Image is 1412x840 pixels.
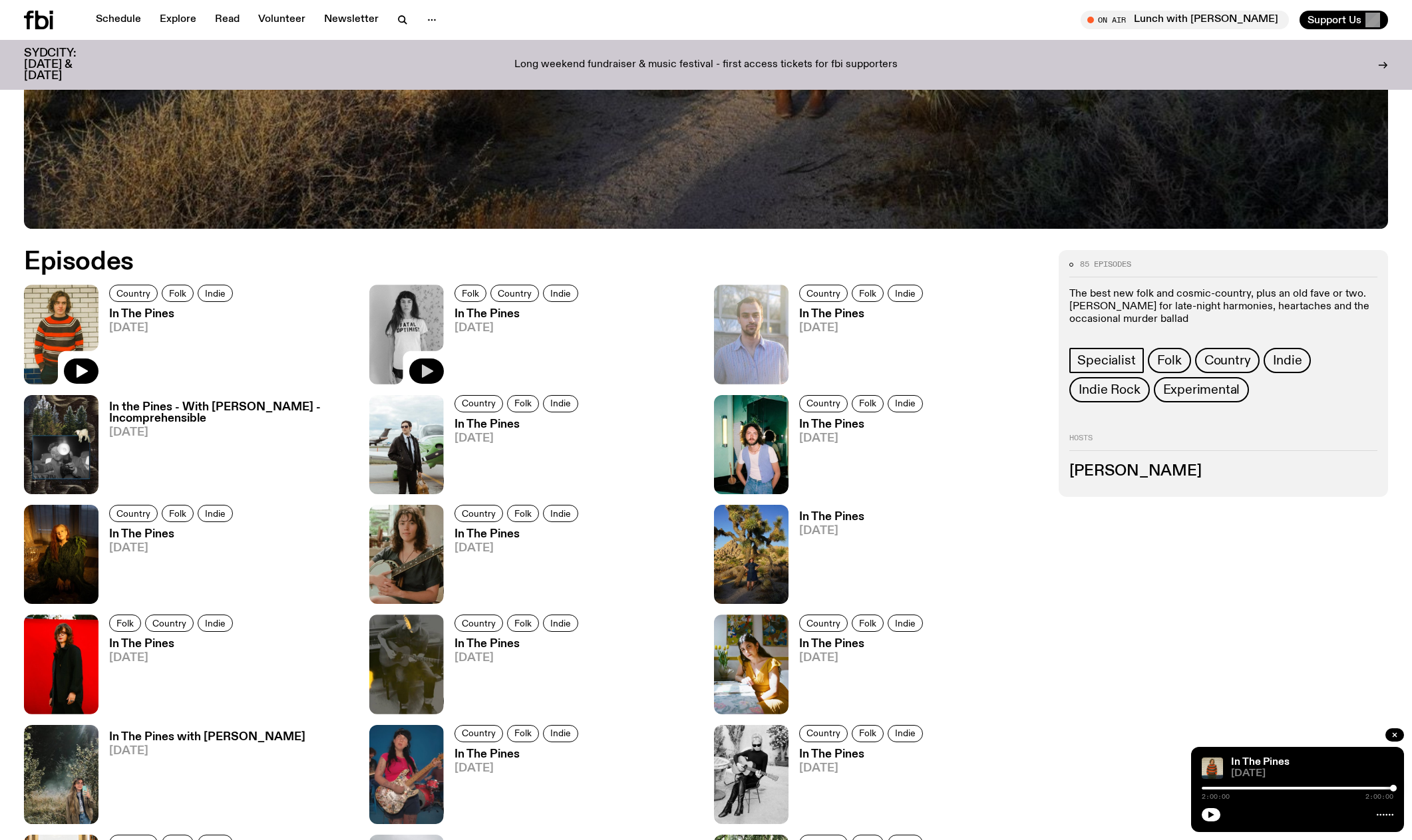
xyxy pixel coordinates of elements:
[799,749,927,760] h3: In The Pines
[550,728,571,738] span: Indie
[799,725,848,742] a: Country
[454,505,503,522] a: Country
[454,419,582,430] h3: In The Pines
[1204,353,1251,368] span: Country
[806,619,840,629] span: Country
[1154,377,1250,402] a: Experimental
[109,309,237,320] h3: In The Pines
[116,508,150,518] span: Country
[109,323,237,334] span: [DATE]
[507,395,539,412] a: Folk
[1231,757,1290,768] a: In The Pines
[859,398,876,408] span: Folk
[789,749,927,824] a: In The Pines[DATE]
[207,11,248,29] a: Read
[250,11,313,29] a: Volunteer
[859,289,876,299] span: Folk
[514,59,898,71] p: Long weekend fundraiser & music festival - first access tickets for fbi supporters
[799,433,927,444] span: [DATE]
[145,615,194,632] a: Country
[198,505,233,522] a: Indie
[1231,769,1393,779] span: [DATE]
[454,285,486,302] a: Folk
[109,652,237,664] span: [DATE]
[1300,11,1388,29] button: Support Us
[454,309,582,320] h3: In The Pines
[98,402,353,494] a: In the Pines - With [PERSON_NAME] - Incomprehensible[DATE]
[550,398,571,408] span: Indie
[852,615,884,632] a: Folk
[454,323,582,334] span: [DATE]
[799,652,927,664] span: [DATE]
[1077,353,1135,368] span: Specialist
[1157,353,1182,368] span: Folk
[498,289,532,299] span: Country
[116,619,134,629] span: Folk
[799,763,927,774] span: [DATE]
[169,289,186,299] span: Folk
[550,619,571,629] span: Indie
[109,402,353,424] h3: In the Pines - With [PERSON_NAME] - Incomprehensible
[1264,348,1311,373] a: Indie
[162,285,194,302] a: Folk
[550,289,571,299] span: Indie
[507,505,539,522] a: Folk
[543,395,578,412] a: Indie
[1069,464,1377,479] h3: [PERSON_NAME]
[799,511,864,523] h3: In The Pines
[799,419,927,430] h3: In The Pines
[799,638,927,650] h3: In The Pines
[444,638,582,714] a: In The Pines[DATE]
[152,11,204,29] a: Explore
[852,725,884,742] a: Folk
[888,395,923,412] a: Indie
[1148,348,1191,373] a: Folk
[799,615,848,632] a: Country
[462,508,496,518] span: Country
[859,619,876,629] span: Folk
[789,511,864,604] a: In The Pines[DATE]
[198,615,233,632] a: Indie
[507,725,539,742] a: Folk
[1163,382,1240,397] span: Experimental
[98,732,305,824] a: In The Pines with [PERSON_NAME][DATE]
[109,638,237,650] h3: In The Pines
[888,285,923,302] a: Indie
[806,289,840,299] span: Country
[109,529,237,540] h3: In The Pines
[1308,14,1361,26] span: Support Us
[1273,353,1302,368] span: Indie
[1195,348,1260,373] a: Country
[714,505,789,604] img: Johanna stands in the middle distance amongst a desert scene with large cacti and trees. She is w...
[806,398,840,408] span: Country
[852,285,884,302] a: Folk
[152,619,186,629] span: Country
[169,508,186,518] span: Folk
[895,398,916,408] span: Indie
[454,638,582,650] h3: In The Pines
[543,285,578,302] a: Indie
[454,543,582,554] span: [DATE]
[1069,377,1149,402] a: Indie Rock
[454,395,503,412] a: Country
[895,289,916,299] span: Indie
[162,505,194,522] a: Folk
[514,508,532,518] span: Folk
[444,529,582,604] a: In The Pines[DATE]
[88,11,149,29] a: Schedule
[507,615,539,632] a: Folk
[1080,261,1131,268] span: 85 episodes
[514,398,532,408] span: Folk
[543,505,578,522] a: Indie
[543,725,578,742] a: Indie
[895,728,916,738] span: Indie
[109,427,353,438] span: [DATE]
[852,395,884,412] a: Folk
[799,285,848,302] a: Country
[550,508,571,518] span: Indie
[24,48,109,82] h3: SYDCITY: [DATE] & [DATE]
[444,309,582,384] a: In The Pines[DATE]
[895,619,916,629] span: Indie
[109,732,305,743] h3: In The Pines with [PERSON_NAME]
[462,398,496,408] span: Country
